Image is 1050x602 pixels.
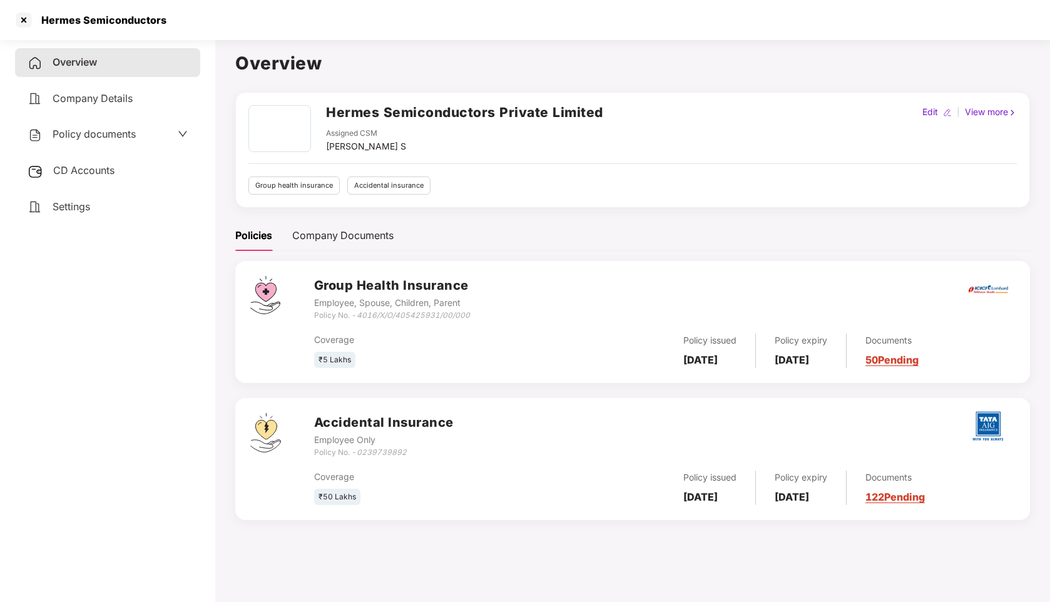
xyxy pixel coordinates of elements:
img: rightIcon [1008,108,1017,117]
div: Policy issued [683,471,737,484]
img: svg+xml;base64,PHN2ZyB4bWxucz0iaHR0cDovL3d3dy53My5vcmcvMjAwMC9zdmciIHdpZHRoPSIyNCIgaGVpZ2h0PSIyNC... [28,56,43,71]
img: svg+xml;base64,PHN2ZyB4bWxucz0iaHR0cDovL3d3dy53My5vcmcvMjAwMC9zdmciIHdpZHRoPSIyNCIgaGVpZ2h0PSIyNC... [28,200,43,215]
div: Group health insurance [248,176,340,195]
div: Policy expiry [775,334,827,347]
div: Employee, Spouse, Children, Parent [314,296,470,310]
a: 122 Pending [865,491,925,503]
div: Coverage [314,333,548,347]
div: Documents [865,334,919,347]
b: [DATE] [683,491,718,503]
span: Company Details [53,92,133,105]
div: Coverage [314,470,548,484]
div: View more [962,105,1019,119]
h3: Accidental Insurance [314,413,454,432]
img: icici.png [966,282,1011,297]
i: 4016/X/O/405425931/00/000 [357,310,470,320]
i: 0239739892 [357,447,407,457]
b: [DATE] [775,491,809,503]
span: Overview [53,56,97,68]
span: CD Accounts [53,164,115,176]
div: Policy No. - [314,310,470,322]
div: Assigned CSM [326,128,406,140]
h1: Overview [235,49,1030,77]
b: [DATE] [775,354,809,366]
div: | [954,105,962,119]
h3: Group Health Insurance [314,276,470,295]
img: svg+xml;base64,PHN2ZyB4bWxucz0iaHR0cDovL3d3dy53My5vcmcvMjAwMC9zdmciIHdpZHRoPSI0Ny43MTQiIGhlaWdodD... [250,276,280,314]
div: [PERSON_NAME] S [326,140,406,153]
span: Settings [53,200,90,213]
span: down [178,129,188,139]
div: Policy expiry [775,471,827,484]
img: svg+xml;base64,PHN2ZyB3aWR0aD0iMjUiIGhlaWdodD0iMjQiIHZpZXdCb3g9IjAgMCAyNSAyNCIgZmlsbD0ibm9uZSIgeG... [28,164,43,179]
span: Policy documents [53,128,136,140]
h2: Hermes Semiconductors Private Limited [326,102,603,123]
div: ₹5 Lakhs [314,352,355,369]
div: Edit [920,105,940,119]
b: [DATE] [683,354,718,366]
img: svg+xml;base64,PHN2ZyB4bWxucz0iaHR0cDovL3d3dy53My5vcmcvMjAwMC9zdmciIHdpZHRoPSI0OS4zMjEiIGhlaWdodD... [250,413,281,452]
div: Company Documents [292,228,394,243]
div: Hermes Semiconductors [34,14,166,26]
img: svg+xml;base64,PHN2ZyB4bWxucz0iaHR0cDovL3d3dy53My5vcmcvMjAwMC9zdmciIHdpZHRoPSIyNCIgaGVpZ2h0PSIyNC... [28,128,43,143]
img: tatag.png [966,404,1010,448]
div: Policy issued [683,334,737,347]
div: ₹50 Lakhs [314,489,360,506]
div: Policy No. - [314,447,454,459]
a: 50 Pending [865,354,919,366]
div: Employee Only [314,433,454,447]
div: Policies [235,228,272,243]
img: editIcon [943,108,952,117]
div: Accidental insurance [347,176,431,195]
img: svg+xml;base64,PHN2ZyB4bWxucz0iaHR0cDovL3d3dy53My5vcmcvMjAwMC9zdmciIHdpZHRoPSIyNCIgaGVpZ2h0PSIyNC... [28,91,43,106]
div: Documents [865,471,925,484]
